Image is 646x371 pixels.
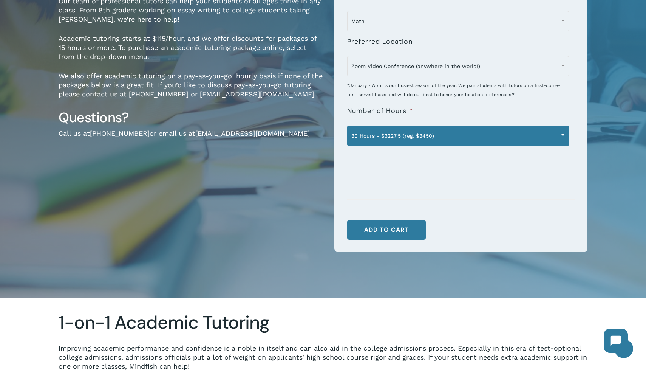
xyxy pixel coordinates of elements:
[59,109,323,126] h3: Questions?
[59,344,587,371] p: Improving academic performance and confidence is a noble in itself and can also aid in the colleg...
[347,220,426,240] button: Add to cart
[348,58,569,74] span: Zoom Video Conference (anywhere in the world!)
[348,128,569,144] span: 30 Hours - $3227.5 (reg. $3450)
[347,75,569,99] div: *January - April is our busiest season of the year. We pair students with tutors on a first-come-...
[347,147,462,177] iframe: reCAPTCHA
[347,107,413,115] label: Number of Hours
[195,129,310,137] a: [EMAIL_ADDRESS][DOMAIN_NAME]
[596,321,635,360] iframe: Chatbot
[348,13,569,29] span: Math
[347,11,569,31] span: Math
[347,56,569,76] span: Zoom Video Conference (anywhere in the world!)
[59,34,323,71] p: Academic tutoring starts at $115/hour, and we offer discounts for packages of 15 hours or more. T...
[59,71,323,109] p: We also offer academic tutoring on a pay-as-you-go, hourly basis if none of the packages below is...
[59,129,323,148] p: Call us at or email us at
[347,126,569,146] span: 30 Hours - $3227.5 (reg. $3450)
[90,129,150,137] a: [PHONE_NUMBER]
[347,37,413,46] label: Preferred Location
[59,312,587,334] h2: 1-on-1 Academic Tutoring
